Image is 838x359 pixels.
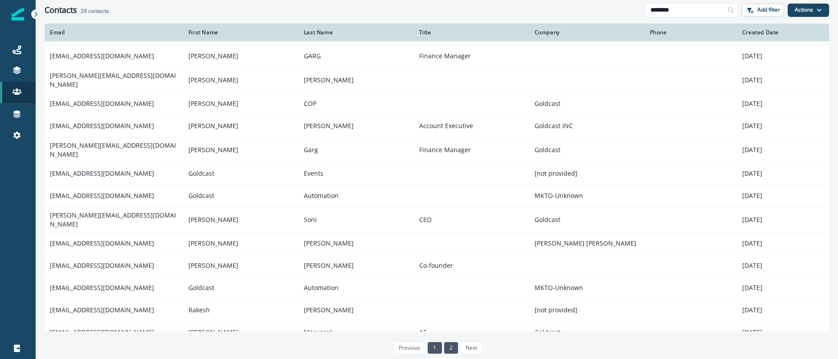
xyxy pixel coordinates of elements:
[298,321,414,343] td: Maruscak
[788,4,829,17] button: Actions
[50,29,178,36] div: Email
[529,321,645,343] td: Goldcast
[188,29,293,36] div: First Name
[529,115,645,137] td: Goldcast INC
[535,29,639,36] div: Company
[298,115,414,137] td: [PERSON_NAME]
[183,185,298,207] td: Goldcast
[45,115,183,137] td: [EMAIL_ADDRESS][DOMAIN_NAME]
[81,8,109,14] h2: contacts
[12,8,24,20] img: Inflection
[529,299,645,321] td: [not provided]
[742,29,824,36] div: Created Date
[183,277,298,299] td: Goldcast
[45,232,829,254] a: [EMAIL_ADDRESS][DOMAIN_NAME][PERSON_NAME][PERSON_NAME][PERSON_NAME] [PERSON_NAME][DATE]
[183,45,298,67] td: [PERSON_NAME]
[183,254,298,277] td: [PERSON_NAME]
[45,93,183,115] td: [EMAIL_ADDRESS][DOMAIN_NAME]
[45,93,829,115] a: [EMAIL_ADDRESS][DOMAIN_NAME][PERSON_NAME]COPGoldcast[DATE]
[298,162,414,185] td: Events
[742,145,824,154] p: [DATE]
[742,76,824,85] p: [DATE]
[742,169,824,178] p: [DATE]
[45,277,829,299] a: [EMAIL_ADDRESS][DOMAIN_NAME]GoldcastAutomationMKTO-Unknown[DATE]
[45,115,829,137] a: [EMAIL_ADDRESS][DOMAIN_NAME][PERSON_NAME][PERSON_NAME]Account ExecutiveGoldcast INC[DATE]
[742,4,784,17] button: Add filter
[742,306,824,315] p: [DATE]
[45,45,829,67] a: [EMAIL_ADDRESS][DOMAIN_NAME][PERSON_NAME]GARGFinance Manager[DATE]
[529,277,645,299] td: MKTO-Unknown
[742,239,824,248] p: [DATE]
[183,321,298,343] td: [PERSON_NAME]
[45,67,829,93] a: [PERSON_NAME][EMAIL_ADDRESS][DOMAIN_NAME][PERSON_NAME][PERSON_NAME][DATE]
[529,185,645,207] td: MKTO-Unknown
[183,93,298,115] td: [PERSON_NAME]
[742,191,824,200] p: [DATE]
[298,137,414,162] td: Garg
[742,52,824,61] p: [DATE]
[298,277,414,299] td: Automation
[419,215,524,224] p: CEO
[650,29,732,36] div: Phone
[298,45,414,67] td: GARG
[304,29,409,36] div: Last Name
[183,232,298,254] td: [PERSON_NAME]
[45,254,829,277] a: [EMAIL_ADDRESS][DOMAIN_NAME][PERSON_NAME][PERSON_NAME]Co-founder[DATE]
[45,185,829,207] a: [EMAIL_ADDRESS][DOMAIN_NAME]GoldcastAutomationMKTO-Unknown[DATE]
[45,162,829,185] a: [EMAIL_ADDRESS][DOMAIN_NAME]GoldcastEvents[not provided][DATE]
[298,185,414,207] td: Automation
[298,299,414,321] td: [PERSON_NAME]
[742,283,824,292] p: [DATE]
[419,121,524,130] p: Account Executive
[460,342,482,354] a: Next page
[45,137,829,162] a: [PERSON_NAME][EMAIL_ADDRESS][DOMAIN_NAME][PERSON_NAME]GargFinance ManagerGoldcast[DATE]
[45,232,183,254] td: [EMAIL_ADDRESS][DOMAIN_NAME]
[428,342,441,354] a: Page 1 is your current page
[45,185,183,207] td: [EMAIL_ADDRESS][DOMAIN_NAME]
[45,207,829,232] a: [PERSON_NAME][EMAIL_ADDRESS][DOMAIN_NAME][PERSON_NAME]SoniCEOGoldcast[DATE]
[45,299,829,321] a: [EMAIL_ADDRESS][DOMAIN_NAME]Rakesh[PERSON_NAME][not provided][DATE]
[298,254,414,277] td: [PERSON_NAME]
[183,162,298,185] td: Goldcast
[419,52,524,61] p: Finance Manager
[45,162,183,185] td: [EMAIL_ADDRESS][DOMAIN_NAME]
[529,207,645,232] td: Goldcast
[45,299,183,321] td: [EMAIL_ADDRESS][DOMAIN_NAME]
[529,137,645,162] td: Goldcast
[183,207,298,232] td: [PERSON_NAME]
[183,299,298,321] td: Rakesh
[742,328,824,337] p: [DATE]
[45,207,183,232] td: [PERSON_NAME][EMAIL_ADDRESS][DOMAIN_NAME]
[742,99,824,108] p: [DATE]
[742,261,824,270] p: [DATE]
[183,115,298,137] td: [PERSON_NAME]
[45,321,829,343] a: [EMAIL_ADDRESS][DOMAIN_NAME][PERSON_NAME]MaruscakAEGoldcast[DATE]
[298,207,414,232] td: Soni
[529,93,645,115] td: Goldcast
[45,254,183,277] td: [EMAIL_ADDRESS][DOMAIN_NAME]
[529,232,645,254] td: [PERSON_NAME] [PERSON_NAME]
[45,321,183,343] td: [EMAIL_ADDRESS][DOMAIN_NAME]
[419,328,524,337] p: AE
[298,232,414,254] td: [PERSON_NAME]
[45,137,183,162] td: [PERSON_NAME][EMAIL_ADDRESS][DOMAIN_NAME]
[757,7,780,13] p: Add filter
[529,162,645,185] td: [not provided]
[183,137,298,162] td: [PERSON_NAME]
[183,67,298,93] td: [PERSON_NAME]
[45,5,77,15] h1: Contacts
[81,7,87,15] span: 29
[419,261,524,270] p: Co-founder
[419,145,524,154] p: Finance Manager
[45,45,183,67] td: [EMAIL_ADDRESS][DOMAIN_NAME]
[298,67,414,93] td: [PERSON_NAME]
[444,342,458,354] a: Page 2
[45,277,183,299] td: [EMAIL_ADDRESS][DOMAIN_NAME]
[391,342,483,354] ul: Pagination
[742,215,824,224] p: [DATE]
[419,29,524,36] div: Title
[298,93,414,115] td: COP
[45,67,183,93] td: [PERSON_NAME][EMAIL_ADDRESS][DOMAIN_NAME]
[742,121,824,130] p: [DATE]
